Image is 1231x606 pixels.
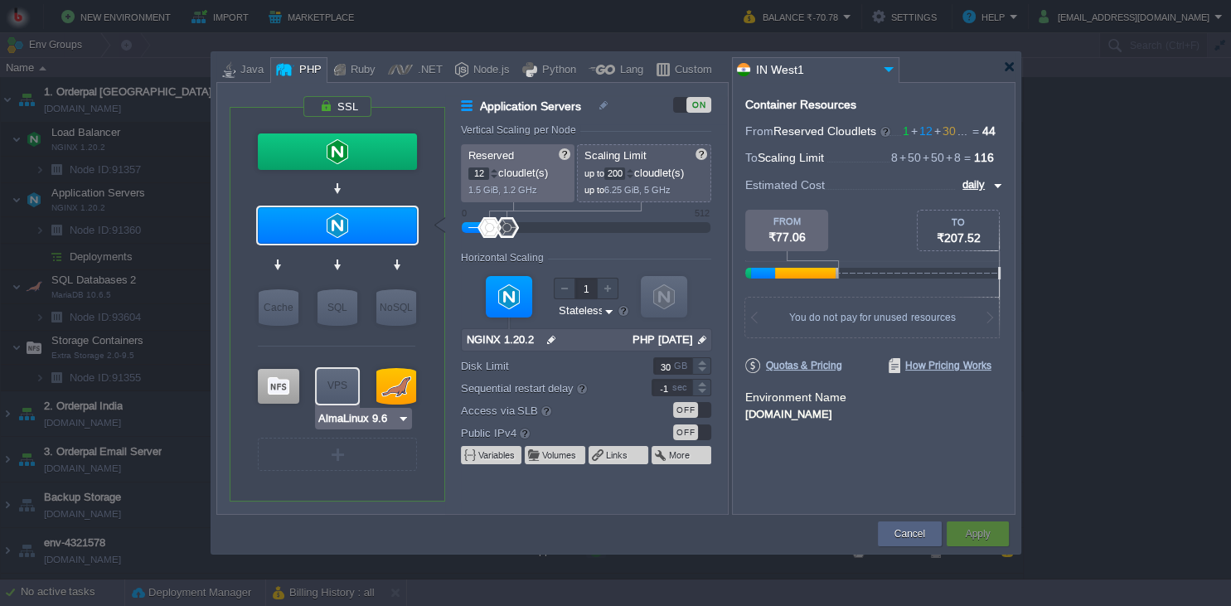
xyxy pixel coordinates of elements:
button: More [669,448,691,462]
span: + [909,124,919,138]
div: Application Servers [258,207,417,244]
div: SQL Databases [317,289,357,326]
div: [DOMAIN_NAME] [745,405,1002,420]
div: 0 [462,208,467,218]
span: up to [584,168,604,178]
button: Variables [478,448,516,462]
div: .NET [413,58,443,83]
button: Links [606,448,629,462]
div: Cache [259,289,298,326]
div: PHP [294,58,322,83]
div: Container Resources [745,99,856,111]
span: + [921,151,931,164]
span: 1.5 GiB, 1.2 GHz [468,185,537,195]
div: Load Balancer [258,133,417,170]
span: ₹207.52 [937,231,981,245]
span: + [944,151,954,164]
button: Apply [965,526,990,542]
span: + [933,124,943,138]
span: = [969,124,982,138]
div: NoSQL Databases [376,289,416,326]
span: 8 [944,151,961,164]
span: To [745,151,758,164]
div: Horizontal Scaling [461,252,548,264]
span: 8 [891,151,898,164]
span: Scaling Limit [758,151,824,164]
div: Python [537,58,576,83]
div: sec [672,380,691,395]
span: 44 [982,124,996,138]
div: FROM [745,216,828,226]
div: OFF [673,424,698,440]
span: Reserved Cloudlets [773,124,892,138]
span: = [961,151,974,164]
div: GB [674,358,691,374]
label: Disk Limit [461,357,629,375]
div: Node.js [468,58,510,83]
span: 1 [903,124,909,138]
div: 512 [695,208,710,218]
div: NoSQL [376,289,416,326]
div: Create New Layer [258,438,417,471]
div: VPS [317,369,358,402]
div: Storage Containers [258,369,299,404]
span: 50 [921,151,944,164]
div: Lang [615,58,643,83]
div: Vertical Scaling per Node [461,124,580,136]
span: Quotas & Pricing [745,358,842,373]
p: cloudlet(s) [584,162,705,180]
button: Cancel [894,526,925,542]
span: 6.25 GiB, 5 GHz [604,185,671,195]
div: SQL Databases 2 [376,368,416,405]
span: ₹77.06 [768,230,806,244]
span: Reserved [468,149,514,162]
div: SQL [317,289,357,326]
span: 12 [909,124,933,138]
label: Environment Name [745,390,846,404]
div: Ruby [346,58,376,83]
div: ON [686,97,711,113]
div: TO [918,217,999,227]
span: 30 [933,124,956,138]
div: Custom [670,58,712,83]
label: Sequential restart delay [461,379,629,397]
span: From [745,124,773,138]
label: Public IPv4 [461,424,629,442]
span: up to [584,185,604,195]
p: cloudlet(s) [468,162,569,180]
span: ... [956,124,969,138]
span: Scaling Limit [584,149,647,162]
span: + [898,151,908,164]
div: Elastic VPS [317,369,358,404]
span: 116 [974,151,994,164]
div: OFF [673,402,698,418]
button: Volumes [542,448,578,462]
label: Access via SLB [461,401,629,419]
div: Java [235,58,264,83]
span: Estimated Cost [745,176,825,194]
span: How Pricing Works [889,358,991,373]
span: 50 [898,151,921,164]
